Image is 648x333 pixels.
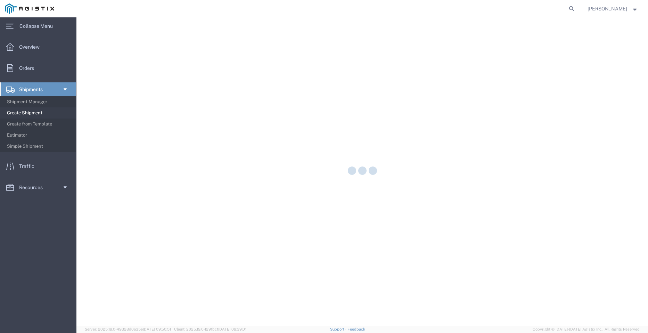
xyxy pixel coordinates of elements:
[0,82,76,96] a: Shipments
[174,327,246,331] span: Client: 2025.19.0-129fbcf
[0,61,76,75] a: Orders
[0,159,76,173] a: Traffic
[19,19,58,33] span: Collapse Menu
[330,327,347,331] a: Support
[0,40,76,54] a: Overview
[588,5,627,13] span: Juan Ruiz
[533,326,640,332] span: Copyright © [DATE]-[DATE] Agistix Inc., All Rights Reserved
[7,139,71,153] span: Simple Shipment
[0,180,76,194] a: Resources
[347,327,365,331] a: Feedback
[19,82,48,96] span: Shipments
[7,106,71,120] span: Create Shipment
[19,61,39,75] span: Orders
[7,117,71,131] span: Create from Template
[19,40,44,54] span: Overview
[7,128,71,142] span: Estimator
[85,327,171,331] span: Server: 2025.19.0-49328d0a35e
[19,180,48,194] span: Resources
[7,95,71,109] span: Shipment Manager
[218,327,246,331] span: [DATE] 09:39:01
[19,159,39,173] span: Traffic
[587,5,639,13] button: [PERSON_NAME]
[143,327,171,331] span: [DATE] 09:50:51
[5,3,54,14] img: logo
